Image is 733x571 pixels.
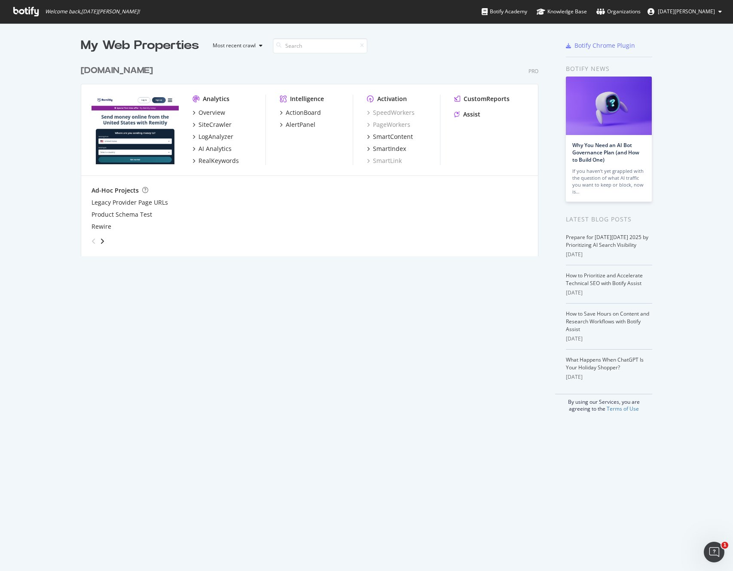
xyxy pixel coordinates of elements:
[721,542,728,549] span: 1
[454,110,480,119] a: Assist
[658,8,715,15] span: Xiaohan Zhang
[566,215,652,224] div: Latest Blog Posts
[566,233,648,249] a: Prepare for [DATE][DATE] 2025 by Prioritizing AI Search Visibility
[81,54,545,256] div: grid
[199,157,239,165] div: RealKeywords
[92,95,179,164] img: remitly.com
[92,222,111,231] a: Rewire
[566,251,652,258] div: [DATE]
[192,144,232,153] a: AI Analytics
[192,108,225,117] a: Overview
[596,7,641,16] div: Organizations
[373,144,406,153] div: SmartIndex
[290,95,324,103] div: Intelligence
[454,95,510,103] a: CustomReports
[192,120,232,129] a: SiteCrawler
[88,234,99,248] div: angle-left
[572,141,639,163] a: Why You Need an AI Bot Governance Plan (and How to Build One)
[367,120,410,129] a: PageWorkers
[574,41,635,50] div: Botify Chrome Plugin
[192,157,239,165] a: RealKeywords
[528,68,538,75] div: Pro
[280,120,315,129] a: AlertPanel
[92,186,139,195] div: Ad-Hoc Projects
[555,394,652,412] div: By using our Services, you are agreeing to the
[607,405,639,412] a: Terms of Use
[566,373,652,381] div: [DATE]
[566,41,635,50] a: Botify Chrome Plugin
[373,132,413,141] div: SmartContent
[199,120,232,129] div: SiteCrawler
[566,356,644,371] a: What Happens When ChatGPT Is Your Holiday Shopper?
[566,289,652,297] div: [DATE]
[566,310,649,333] a: How to Save Hours on Content and Research Workflows with Botify Assist
[273,38,367,53] input: Search
[572,168,645,195] div: If you haven’t yet grappled with the question of what AI traffic you want to keep or block, now is…
[92,210,152,219] a: Product Schema Test
[367,157,402,165] a: SmartLink
[641,5,729,18] button: [DATE][PERSON_NAME]
[464,95,510,103] div: CustomReports
[199,132,233,141] div: LogAnalyzer
[286,108,321,117] div: ActionBoard
[280,108,321,117] a: ActionBoard
[482,7,527,16] div: Botify Academy
[367,144,406,153] a: SmartIndex
[566,64,652,74] div: Botify news
[367,108,415,117] a: SpeedWorkers
[367,132,413,141] a: SmartContent
[203,95,229,103] div: Analytics
[537,7,587,16] div: Knowledge Base
[199,108,225,117] div: Overview
[566,335,652,343] div: [DATE]
[81,37,199,54] div: My Web Properties
[377,95,407,103] div: Activation
[92,198,168,207] a: Legacy Provider Page URLs
[199,144,232,153] div: AI Analytics
[99,237,105,246] div: angle-right
[81,64,156,77] a: [DOMAIN_NAME]
[213,43,256,48] div: Most recent crawl
[286,120,315,129] div: AlertPanel
[45,8,140,15] span: Welcome back, [DATE][PERSON_NAME] !
[463,110,480,119] div: Assist
[566,272,643,287] a: How to Prioritize and Accelerate Technical SEO with Botify Assist
[206,39,266,52] button: Most recent crawl
[81,64,153,77] div: [DOMAIN_NAME]
[704,542,724,562] iframe: Intercom live chat
[566,77,652,135] img: Why You Need an AI Bot Governance Plan (and How to Build One)
[192,132,233,141] a: LogAnalyzer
